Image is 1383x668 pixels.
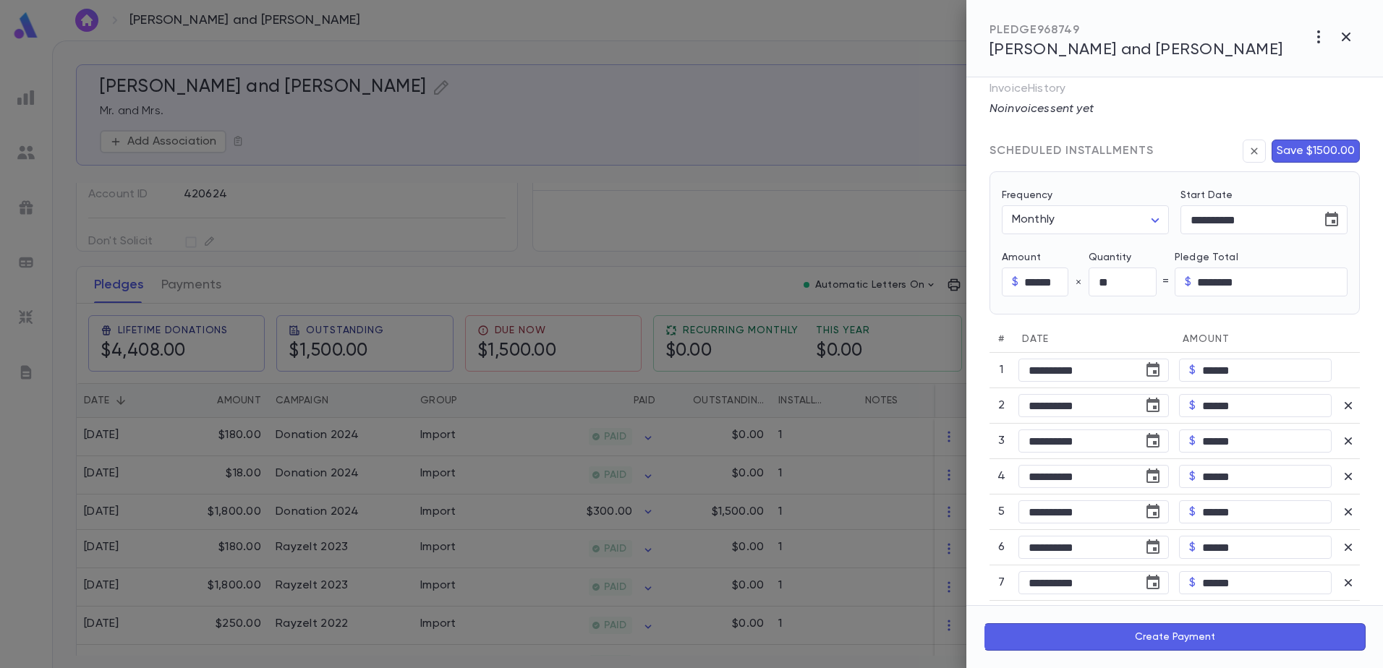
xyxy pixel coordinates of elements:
p: $ [1189,434,1196,448]
p: $ [1189,398,1196,413]
button: Save $1500.00 [1272,140,1360,163]
p: $ [1189,469,1196,484]
button: Choose date, selected date is Nov 1, 2025 [1139,391,1167,420]
button: Choose date, selected date is Mar 1, 2026 [1139,533,1167,562]
label: Quantity [1089,252,1175,263]
button: Choose date, selected date is Jan 1, 2026 [1139,462,1167,491]
p: 3 [995,434,1008,448]
div: PLEDGE 968749 [990,23,1283,38]
button: Choose date, selected date is Oct 1, 2025 [1317,205,1346,234]
p: 7 [995,575,1008,590]
span: [PERSON_NAME] and [PERSON_NAME] [990,42,1283,58]
button: Create Payment [984,623,1366,651]
p: 1 [995,363,1008,377]
label: Pledge Total [1175,252,1348,263]
p: 6 [995,540,1008,554]
div: Monthly [1002,206,1169,234]
label: Amount [1002,252,1089,263]
span: Amount [1183,334,1229,344]
span: Date [1022,334,1049,344]
p: Invoice History [990,82,1360,102]
p: 2 [995,398,1008,413]
button: Choose date, selected date is Feb 1, 2026 [1139,497,1167,526]
button: Choose date, selected date is Oct 1, 2025 [1139,356,1167,385]
label: Frequency [1002,189,1052,201]
p: 4 [995,469,1008,484]
p: $ [1189,363,1196,377]
p: No invoices sent yet [990,102,1360,116]
label: Start Date [1180,189,1348,201]
p: 5 [995,505,1008,519]
p: = [1162,275,1169,289]
span: # [998,334,1005,344]
p: $ [1189,540,1196,554]
span: Monthly [1012,214,1055,226]
p: $ [1012,275,1018,289]
p: $ [1185,275,1191,289]
p: $ [1189,505,1196,519]
p: $ [1189,575,1196,590]
button: Choose date, selected date is Apr 1, 2026 [1139,568,1167,597]
div: SCHEDULED INSTALLMENTS [990,144,1154,158]
button: Choose date, selected date is Dec 1, 2025 [1139,427,1167,455]
button: Choose date, selected date is May 1, 2026 [1139,604,1167,633]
